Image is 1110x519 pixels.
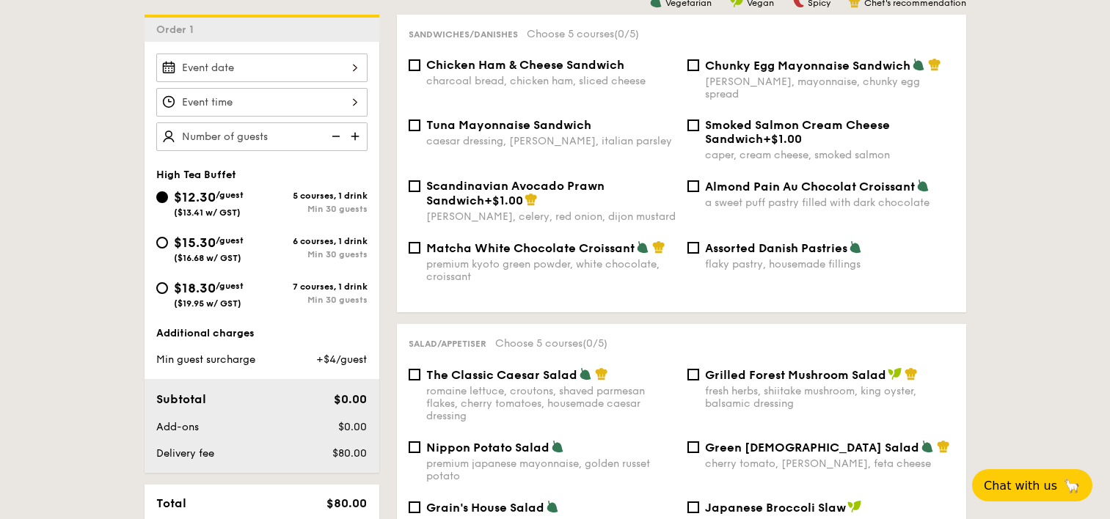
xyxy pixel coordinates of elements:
span: Smoked Salmon Cream Cheese Sandwich [705,118,890,146]
div: caper, cream cheese, smoked salmon [705,149,954,161]
span: /guest [216,190,244,200]
img: icon-chef-hat.a58ddaea.svg [652,240,665,254]
div: Min 30 guests [262,249,368,259]
span: Add-ons [156,421,199,433]
input: Number of guests [156,122,368,151]
span: +$1.00 [484,194,523,207]
img: icon-vegetarian.fe4039eb.svg [916,179,930,192]
input: Grain's House Saladcorn kernel, roasted sesame dressing, cherry tomato [409,501,420,513]
input: Nippon Potato Saladpremium japanese mayonnaise, golden russet potato [409,441,420,453]
span: The Classic Caesar Salad [426,368,577,382]
input: Assorted Danish Pastriesflaky pastry, housemade fillings [687,242,699,254]
span: Matcha White Chocolate Croissant [426,241,635,255]
input: Chunky Egg Mayonnaise Sandwich[PERSON_NAME], mayonnaise, chunky egg spread [687,59,699,71]
div: 6 courses, 1 drink [262,236,368,246]
input: $12.30/guest($13.41 w/ GST)5 courses, 1 drinkMin 30 guests [156,191,168,203]
input: Japanese Broccoli Slawgreek extra virgin olive oil, kizami [PERSON_NAME], yuzu soy-sesame dressing [687,501,699,513]
span: Choose 5 courses [495,337,607,350]
span: Sandwiches/Danishes [409,29,518,40]
span: ($13.41 w/ GST) [174,207,241,218]
div: premium japanese mayonnaise, golden russet potato [426,457,676,482]
span: (0/5) [583,337,607,350]
span: Delivery fee [156,447,214,460]
div: premium kyoto green powder, white chocolate, croissant [426,258,676,283]
span: ($19.95 w/ GST) [174,298,241,309]
span: +$4/guest [316,353,367,366]
img: icon-vegetarian.fe4039eb.svg [912,58,925,71]
div: Min 30 guests [262,295,368,305]
input: $18.30/guest($19.95 w/ GST)7 courses, 1 drinkMin 30 guests [156,282,168,294]
div: [PERSON_NAME], celery, red onion, dijon mustard [426,210,676,223]
span: $0.00 [338,421,367,433]
span: Nippon Potato Salad [426,441,549,454]
span: High Tea Buffet [156,169,236,181]
span: Grilled Forest Mushroom Salad [705,368,886,382]
span: /guest [216,281,244,291]
span: Order 1 [156,23,200,36]
span: (0/5) [614,28,639,40]
input: $15.30/guest($16.68 w/ GST)6 courses, 1 drinkMin 30 guests [156,237,168,249]
img: icon-add.58712e84.svg [346,122,368,150]
img: icon-chef-hat.a58ddaea.svg [905,367,918,380]
div: a sweet puff pastry filled with dark chocolate [705,196,954,209]
span: $80.00 [326,496,367,510]
img: icon-vegetarian.fe4039eb.svg [636,240,649,254]
input: Chicken Ham & Cheese Sandwichcharcoal bread, chicken ham, sliced cheese [409,59,420,71]
input: Matcha White Chocolate Croissantpremium kyoto green powder, white chocolate, croissant [409,242,420,254]
img: icon-chef-hat.a58ddaea.svg [525,193,538,206]
span: Japanese Broccoli Slaw [705,501,846,515]
div: caesar dressing, [PERSON_NAME], italian parsley [426,135,676,147]
span: +$1.00 [763,132,802,146]
span: $18.30 [174,280,216,296]
span: Tuna Mayonnaise Sandwich [426,118,591,132]
div: 5 courses, 1 drink [262,191,368,201]
span: Scandinavian Avocado Prawn Sandwich [426,179,605,207]
img: icon-chef-hat.a58ddaea.svg [595,367,608,380]
span: Subtotal [156,392,206,406]
span: 🦙 [1063,477,1081,494]
span: Grain's House Salad [426,501,544,515]
span: Almond Pain Au Chocolat Croissant [705,180,915,194]
input: Tuna Mayonnaise Sandwichcaesar dressing, [PERSON_NAME], italian parsley [409,119,420,131]
div: flaky pastry, housemade fillings [705,258,954,270]
span: Chat with us [984,479,1057,493]
div: fresh herbs, shiitake mushroom, king oyster, balsamic dressing [705,385,954,410]
img: icon-chef-hat.a58ddaea.svg [937,440,950,453]
button: Chat with us🦙 [972,469,1092,501]
span: $12.30 [174,189,216,205]
img: icon-vegetarian.fe4039eb.svg [849,240,862,254]
div: cherry tomato, [PERSON_NAME], feta cheese [705,457,954,470]
img: icon-vegan.f8ff3823.svg [847,500,862,513]
input: Almond Pain Au Chocolat Croissanta sweet puff pastry filled with dark chocolate [687,180,699,192]
span: $80.00 [332,447,367,460]
img: icon-vegan.f8ff3823.svg [888,367,902,380]
span: Salad/Appetiser [409,339,486,349]
img: icon-vegetarian.fe4039eb.svg [551,440,564,453]
input: Event time [156,88,368,117]
div: charcoal bread, chicken ham, sliced cheese [426,75,676,87]
input: Smoked Salmon Cream Cheese Sandwich+$1.00caper, cream cheese, smoked salmon [687,119,699,131]
span: /guest [216,235,244,246]
input: Grilled Forest Mushroom Saladfresh herbs, shiitake mushroom, king oyster, balsamic dressing [687,369,699,380]
span: Choose 5 courses [527,28,639,40]
span: Min guest surcharge [156,353,255,366]
img: icon-vegetarian.fe4039eb.svg [579,367,592,380]
img: icon-vegetarian.fe4039eb.svg [921,440,934,453]
input: Green [DEMOGRAPHIC_DATA] Saladcherry tomato, [PERSON_NAME], feta cheese [687,441,699,453]
span: $0.00 [334,392,367,406]
span: Chicken Ham & Cheese Sandwich [426,58,624,72]
img: icon-chef-hat.a58ddaea.svg [928,58,941,71]
div: Additional charges [156,326,368,341]
span: Assorted Danish Pastries [705,241,847,255]
img: icon-vegetarian.fe4039eb.svg [546,500,559,513]
span: Total [156,496,186,510]
input: Scandinavian Avocado Prawn Sandwich+$1.00[PERSON_NAME], celery, red onion, dijon mustard [409,180,420,192]
span: Green [DEMOGRAPHIC_DATA] Salad [705,441,919,454]
input: The Classic Caesar Saladromaine lettuce, croutons, shaved parmesan flakes, cherry tomatoes, house... [409,369,420,380]
img: icon-reduce.1d2dbef1.svg [324,122,346,150]
input: Event date [156,54,368,82]
span: Chunky Egg Mayonnaise Sandwich [705,59,910,73]
span: ($16.68 w/ GST) [174,253,241,263]
div: [PERSON_NAME], mayonnaise, chunky egg spread [705,76,954,100]
span: $15.30 [174,235,216,251]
